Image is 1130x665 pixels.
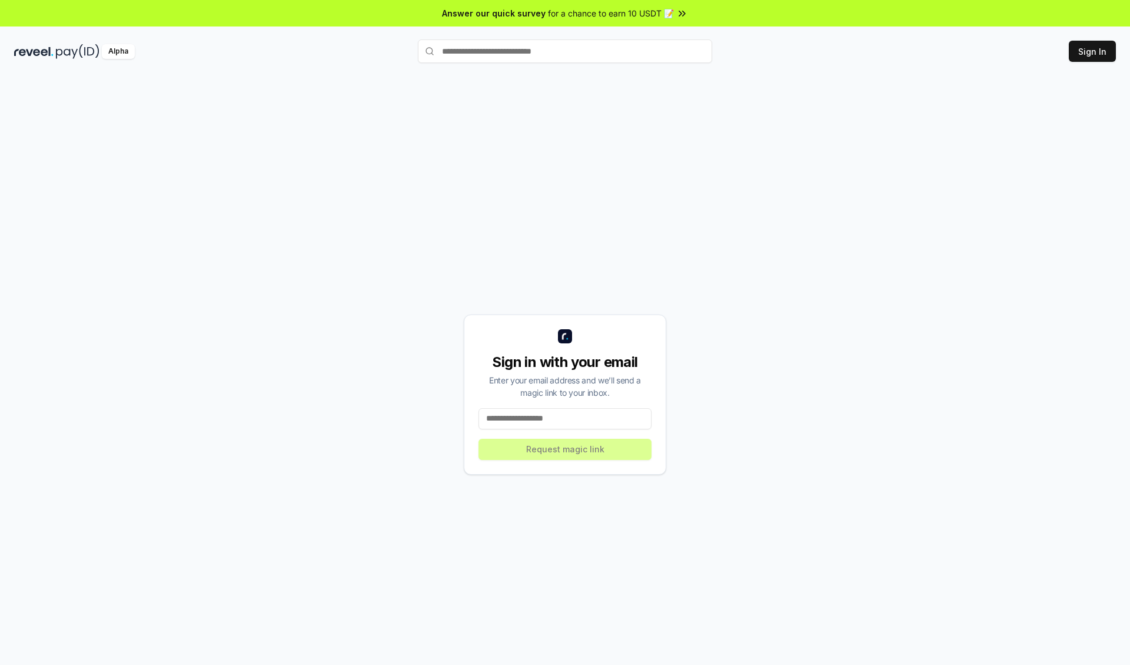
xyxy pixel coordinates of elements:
div: Enter your email address and we’ll send a magic link to your inbox. [478,374,652,399]
img: pay_id [56,44,99,59]
button: Sign In [1069,41,1116,62]
div: Alpha [102,44,135,59]
div: Sign in with your email [478,353,652,372]
img: logo_small [558,329,572,343]
img: reveel_dark [14,44,54,59]
span: for a chance to earn 10 USDT 📝 [548,7,674,19]
span: Answer our quick survey [442,7,546,19]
